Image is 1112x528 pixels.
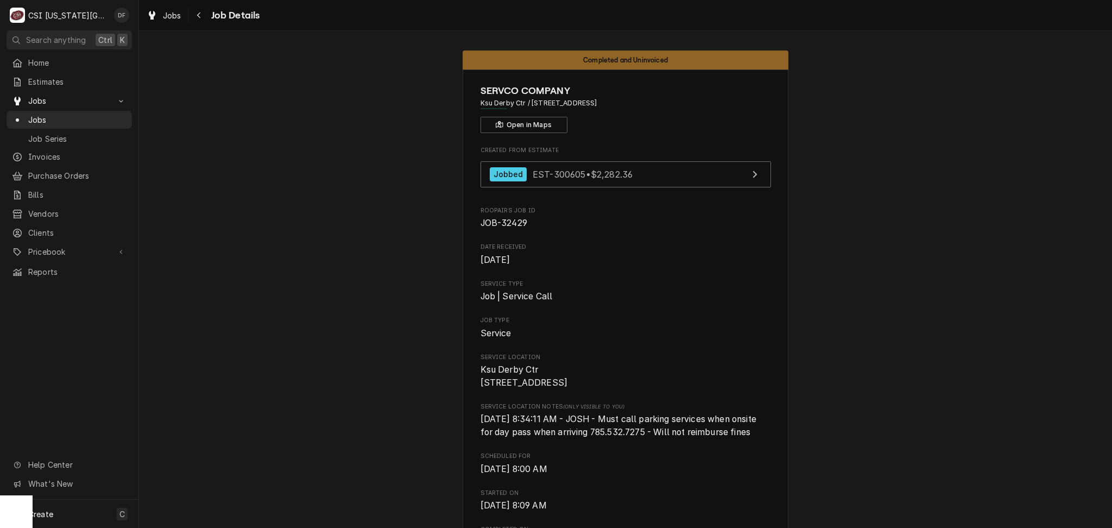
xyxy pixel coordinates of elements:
[481,161,771,188] a: View Estimate
[481,291,553,301] span: Job | Service Call
[26,34,86,46] span: Search anything
[481,489,771,512] div: Started On
[28,114,127,125] span: Jobs
[28,246,110,257] span: Pricebook
[7,263,132,281] a: Reports
[7,92,132,110] a: Go to Jobs
[481,499,771,512] span: Started On
[481,403,771,439] div: [object Object]
[481,84,771,98] span: Name
[481,489,771,498] span: Started On
[28,95,110,106] span: Jobs
[481,452,771,475] div: Scheduled For
[481,290,771,303] span: Service Type
[7,186,132,204] a: Bills
[119,508,125,520] span: C
[481,464,547,474] span: [DATE] 8:00 AM
[7,243,132,261] a: Go to Pricebook
[28,10,108,21] div: CSI [US_STATE][GEOGRAPHIC_DATA]
[28,510,53,519] span: Create
[481,463,771,476] span: Scheduled For
[208,8,260,23] span: Job Details
[481,117,567,133] button: Open in Maps
[98,34,112,46] span: Ctrl
[28,266,127,278] span: Reports
[481,316,771,325] span: Job Type
[481,364,568,388] span: Ksu Derby Ctr [STREET_ADDRESS]
[481,327,771,340] span: Job Type
[481,353,771,389] div: Service Location
[163,10,181,21] span: Jobs
[120,34,125,46] span: K
[481,84,771,133] div: Client Information
[7,111,132,129] a: Jobs
[533,168,633,179] span: EST-300605 • $2,282.36
[481,243,771,266] div: Date Received
[28,57,127,68] span: Home
[481,316,771,340] div: Job Type
[563,404,624,410] span: (Only Visible to You)
[481,206,771,230] div: Roopairs Job ID
[28,133,127,144] span: Job Series
[481,280,771,303] div: Service Type
[10,8,25,23] div: C
[481,363,771,389] span: Service Location
[481,500,547,511] span: [DATE] 8:09 AM
[114,8,129,23] div: DF
[28,189,127,200] span: Bills
[481,328,511,338] span: Service
[7,167,132,185] a: Purchase Orders
[583,56,668,64] span: Completed and Uninvoiced
[10,8,25,23] div: CSI Kansas City's Avatar
[7,205,132,223] a: Vendors
[28,478,125,489] span: What's New
[481,452,771,461] span: Scheduled For
[28,151,127,162] span: Invoices
[7,224,132,242] a: Clients
[7,130,132,148] a: Job Series
[490,167,527,182] div: Jobbed
[7,148,132,166] a: Invoices
[481,218,527,228] span: JOB-32429
[7,73,132,91] a: Estimates
[481,146,771,193] div: Created From Estimate
[7,54,132,72] a: Home
[7,30,132,49] button: Search anythingCtrlK
[481,146,771,155] span: Created From Estimate
[481,217,771,230] span: Roopairs Job ID
[481,98,771,108] span: Address
[7,456,132,474] a: Go to Help Center
[28,227,127,238] span: Clients
[481,206,771,215] span: Roopairs Job ID
[142,7,186,24] a: Jobs
[481,403,771,411] span: Service Location Notes
[7,475,132,493] a: Go to What's New
[481,414,759,437] span: [DATE] 8:34:11 AM - JOSH - Must call parking services when onsite for day pass when arriving 785....
[481,243,771,252] span: Date Received
[28,459,125,470] span: Help Center
[481,280,771,288] span: Service Type
[481,254,771,267] span: Date Received
[114,8,129,23] div: David Fannin's Avatar
[481,413,771,438] span: [object Object]
[481,255,510,265] span: [DATE]
[28,170,127,181] span: Purchase Orders
[191,7,208,24] button: Navigate back
[28,208,127,219] span: Vendors
[463,51,788,70] div: Status
[481,353,771,362] span: Service Location
[28,76,127,87] span: Estimates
